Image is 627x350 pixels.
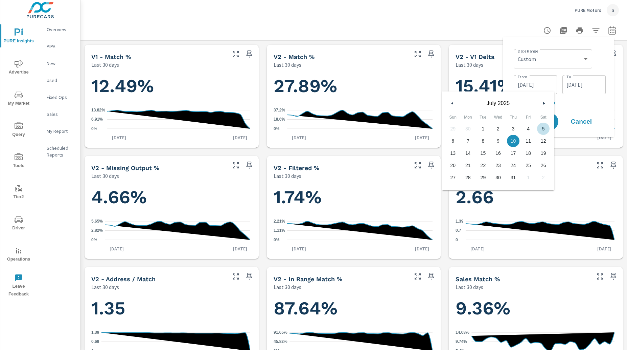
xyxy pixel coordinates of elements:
[91,126,97,131] text: 0%
[481,159,486,171] span: 22
[2,184,35,201] span: Tier2
[426,160,437,171] span: Save this to your personalized report
[461,171,476,184] button: 28
[91,283,119,291] p: Last 30 days
[561,113,602,130] button: Cancel
[37,41,80,52] div: PIPA
[575,7,601,13] p: PURE Motors
[465,159,471,171] span: 21
[456,297,616,320] h1: 9.36%
[445,171,461,184] button: 27
[521,159,536,171] button: 25
[608,160,619,171] span: Save this to your personalized report
[91,297,252,320] h1: 1.35
[456,339,467,344] text: 9.74%
[37,109,80,119] div: Sales
[412,49,423,60] button: Make Fullscreen
[568,119,595,125] span: Cancel
[244,271,255,282] span: Save this to your personalized report
[475,135,491,147] button: 8
[526,147,531,159] span: 18
[541,147,546,159] span: 19
[514,98,606,106] p: + Add comparison
[91,75,252,98] h1: 12.49%
[47,60,75,67] p: New
[274,75,434,98] h1: 27.89%
[2,60,35,76] span: Advertise
[230,160,241,171] button: Make Fullscreen
[491,123,506,135] button: 2
[91,228,103,233] text: 2.82%
[461,112,476,123] span: Mon
[511,147,516,159] span: 17
[461,147,476,159] button: 14
[475,171,491,184] button: 29
[91,219,103,224] text: 5.65%
[521,135,536,147] button: 11
[475,112,491,123] span: Tue
[536,112,551,123] span: Sat
[481,171,486,184] span: 29
[91,172,119,180] p: Last 30 days
[506,171,521,184] button: 31
[481,147,486,159] span: 15
[506,112,521,123] span: Thu
[274,108,285,112] text: 37.2%
[37,58,80,68] div: New
[593,245,616,252] p: [DATE]
[274,330,287,335] text: 91.65%
[595,160,605,171] button: Make Fullscreen
[541,159,546,171] span: 26
[47,77,75,84] p: Used
[521,123,536,135] button: 4
[287,245,311,252] p: [DATE]
[37,126,80,136] div: My Report
[536,159,551,171] button: 26
[37,143,80,160] div: Scheduled Reports
[244,160,255,171] span: Save this to your personalized report
[456,75,616,98] h1: 15.41%
[105,245,129,252] p: [DATE]
[526,159,531,171] span: 25
[506,123,521,135] button: 3
[495,147,501,159] span: 16
[426,49,437,60] span: Save this to your personalized report
[491,147,506,159] button: 16
[274,283,301,291] p: Last 30 days
[230,271,241,282] button: Make Fullscreen
[608,271,619,282] span: Save this to your personalized report
[521,112,536,123] span: Fri
[91,117,103,122] text: 6.91%
[274,186,434,209] h1: 1.74%
[91,164,159,171] h5: v2 - Missing Output %
[412,160,423,171] button: Make Fullscreen
[511,159,516,171] span: 24
[91,275,156,283] h5: v2 - Address / Match
[274,339,287,344] text: 45.82%
[450,159,456,171] span: 20
[445,159,461,171] button: 20
[573,24,586,37] button: Print Report
[47,111,75,118] p: Sales
[91,186,252,209] h1: 4.66%
[475,159,491,171] button: 22
[607,4,619,16] div: a
[456,275,500,283] h5: Sales Match %
[410,134,434,141] p: [DATE]
[536,147,551,159] button: 19
[521,147,536,159] button: 18
[274,61,301,69] p: Last 30 days
[475,147,491,159] button: 15
[37,24,80,35] div: Overview
[91,339,99,344] text: 0.69
[445,112,461,123] span: Sun
[274,126,280,131] text: 0%
[2,274,35,298] span: Leave Feedback
[274,219,285,224] text: 2.21%
[541,135,546,147] span: 12
[274,164,319,171] h5: v2 - Filtered %
[274,172,301,180] p: Last 30 days
[491,135,506,147] button: 9
[274,117,285,122] text: 18.6%
[37,75,80,85] div: Used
